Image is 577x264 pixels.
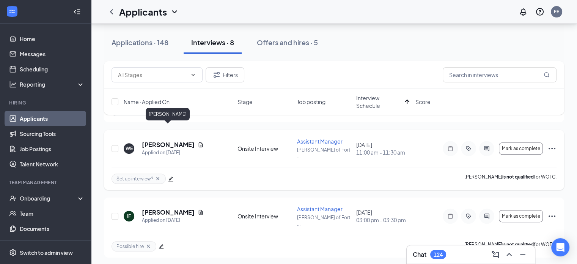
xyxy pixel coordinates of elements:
p: [PERSON_NAME] for WOTC. [464,241,557,251]
svg: ArrowUp [402,97,412,106]
svg: Minimize [518,250,527,259]
svg: ActiveTag [464,213,473,219]
span: Possible hire [116,243,144,250]
h5: [PERSON_NAME] [142,141,195,149]
div: Hiring [9,100,83,106]
svg: ChevronUp [505,250,514,259]
div: Applied on [DATE] [142,217,204,224]
span: Name · Applied On [124,98,170,106]
h1: Applicants [119,5,167,18]
span: Mark as complete [502,146,540,151]
div: Team Management [9,179,83,186]
input: Search in interviews [443,67,557,82]
span: 03:00 pm - 03:30 pm [356,216,411,224]
svg: ActiveChat [482,145,491,152]
a: Talent Network [20,157,85,172]
svg: Analysis [9,81,17,88]
a: Scheduling [20,62,85,77]
svg: ComposeMessage [491,250,500,259]
div: Offers and hires · 5 [257,38,318,47]
svg: ChevronLeft [107,7,116,16]
a: SurveysCrown [20,236,85,251]
input: All Stages [118,71,187,79]
div: Switch to admin view [20,249,73,256]
div: Open Intercom Messenger [551,238,569,256]
span: 11:00 am - 11:30 am [356,149,411,156]
span: Interview Schedule [356,94,402,109]
span: Mark as complete [502,213,540,219]
p: [PERSON_NAME] of Fort ... [297,147,352,160]
span: Score [415,98,431,106]
svg: ChevronDown [190,72,196,78]
h3: Chat [413,250,426,259]
div: Onsite Interview [237,145,292,152]
svg: Cross [155,175,161,182]
div: Interviews · 8 [191,38,234,47]
button: Mark as complete [499,142,543,155]
svg: Ellipses [547,144,557,153]
a: Team [20,206,85,221]
div: FE [554,8,559,15]
button: Filter Filters [206,67,244,82]
span: edit [168,176,173,182]
svg: Document [198,209,204,215]
a: Messages [20,46,85,62]
svg: MagnifyingGlass [544,72,550,78]
svg: Note [446,145,455,152]
a: Applicants [20,111,85,126]
div: IF [127,213,131,219]
svg: ActiveTag [464,145,473,152]
span: Set up interview? [116,175,153,182]
svg: Document [198,142,204,148]
div: [DATE] [356,141,411,156]
span: Stage [237,98,253,106]
button: ChevronUp [503,248,515,261]
svg: Cross [145,243,151,249]
a: Documents [20,221,85,236]
div: 124 [434,251,443,258]
a: Sourcing Tools [20,126,85,141]
span: edit [159,244,164,249]
b: is not qualified [502,242,534,247]
span: Assistant Manager [297,206,343,212]
a: Job Postings [20,141,85,157]
div: Applications · 148 [112,38,168,47]
span: Job posting [297,98,325,106]
svg: UserCheck [9,194,17,202]
span: Assistant Manager [297,138,343,145]
button: Minimize [517,248,529,261]
svg: ActiveChat [482,213,491,219]
a: Home [20,31,85,46]
button: ComposeMessage [489,248,502,261]
div: [PERSON_NAME] [146,108,190,120]
svg: QuestionInfo [535,7,544,16]
div: Onboarding [20,194,78,202]
svg: Filter [212,70,221,79]
div: [DATE] [356,209,411,224]
b: is not qualified [502,174,534,180]
svg: Settings [9,249,17,256]
p: [PERSON_NAME] of Fort ... [297,214,352,227]
svg: Notifications [519,7,528,16]
div: Onsite Interview [237,212,292,220]
svg: WorkstreamLogo [8,8,16,15]
p: [PERSON_NAME] for WOTC. [464,174,557,184]
svg: Collapse [73,8,81,16]
svg: Ellipses [547,212,557,221]
div: Reporting [20,81,85,88]
svg: ChevronDown [170,7,179,16]
div: Applied on [DATE] [142,149,204,157]
h5: [PERSON_NAME] [142,208,195,217]
button: Mark as complete [499,210,543,222]
svg: Note [446,213,455,219]
div: WE [126,145,133,152]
